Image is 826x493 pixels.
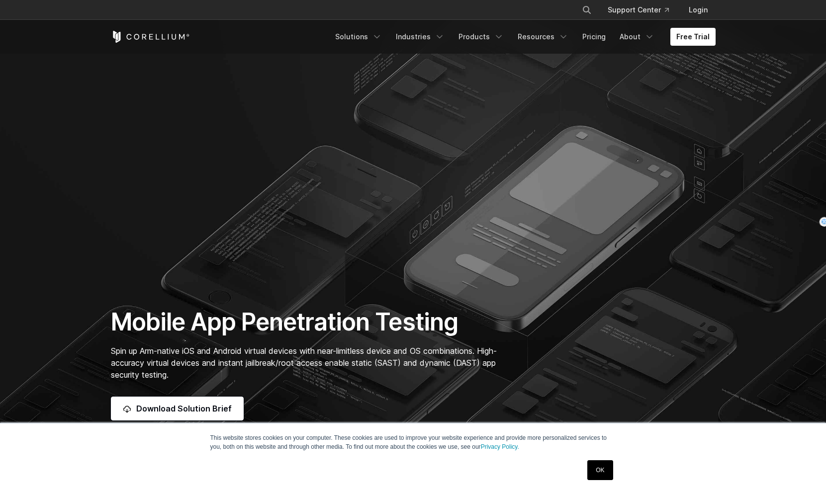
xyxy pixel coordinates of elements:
a: Privacy Policy. [481,443,519,450]
a: Resources [512,28,574,46]
a: Corellium Home [111,31,190,43]
div: Navigation Menu [570,1,716,19]
a: Pricing [576,28,612,46]
a: Download Solution Brief [111,397,244,420]
p: This website stores cookies on your computer. These cookies are used to improve your website expe... [210,433,616,451]
span: Download Solution Brief [136,403,232,414]
a: Products [453,28,510,46]
a: Support Center [600,1,677,19]
a: Login [681,1,716,19]
a: OK [587,460,613,480]
div: Navigation Menu [329,28,716,46]
span: Spin up Arm-native iOS and Android virtual devices with near-limitless device and OS combinations... [111,346,497,380]
a: Solutions [329,28,388,46]
a: Industries [390,28,451,46]
button: Search [578,1,596,19]
a: About [614,28,660,46]
h1: Mobile App Penetration Testing [111,307,507,337]
a: Free Trial [670,28,716,46]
